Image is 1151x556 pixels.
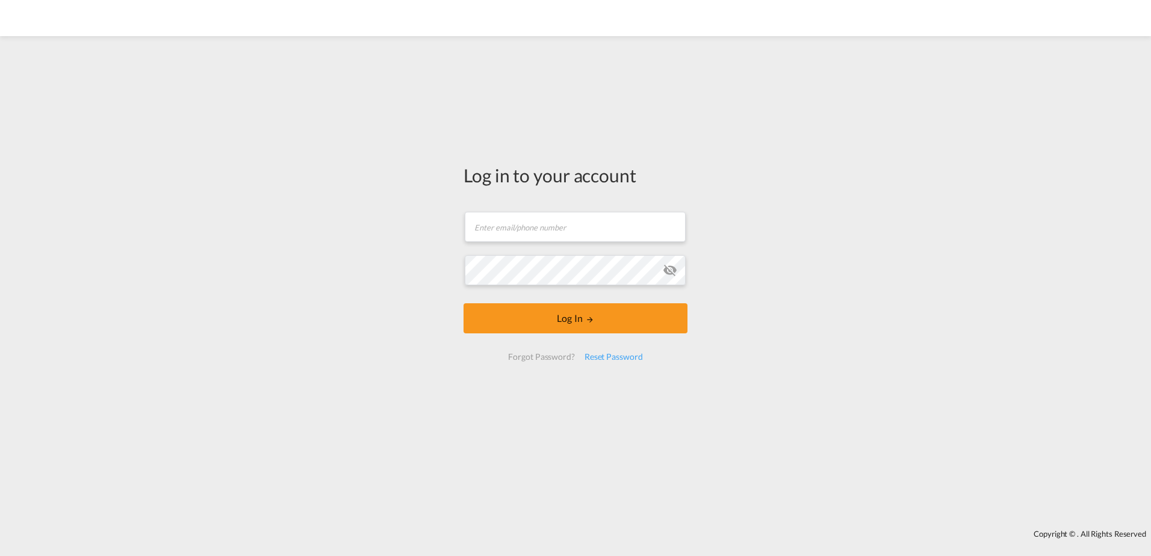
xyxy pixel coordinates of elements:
div: Log in to your account [464,162,687,188]
md-icon: icon-eye-off [663,263,677,277]
div: Reset Password [580,346,648,368]
button: LOGIN [464,303,687,333]
input: Enter email/phone number [465,212,686,242]
div: Forgot Password? [503,346,579,368]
